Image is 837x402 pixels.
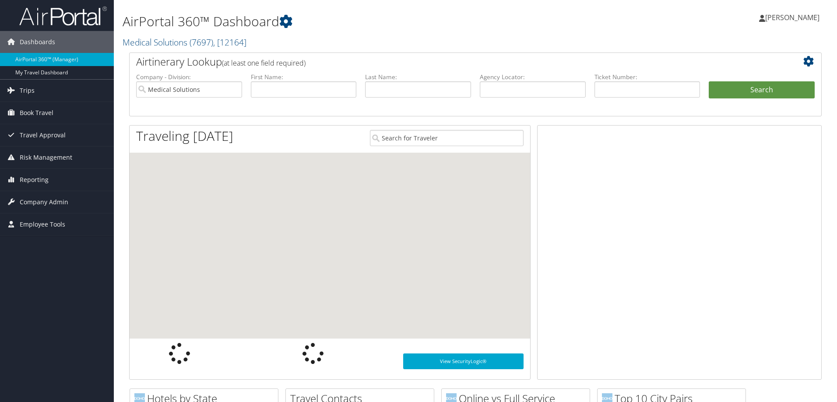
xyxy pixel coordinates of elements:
span: ( 7697 ) [190,36,213,48]
label: First Name: [251,73,357,81]
h1: AirPortal 360™ Dashboard [123,12,593,31]
span: Travel Approval [20,124,66,146]
label: Company - Division: [136,73,242,81]
h2: Airtinerary Lookup [136,54,757,69]
label: Last Name: [365,73,471,81]
span: Company Admin [20,191,68,213]
img: airportal-logo.png [19,6,107,26]
span: [PERSON_NAME] [765,13,819,22]
input: Search for Traveler [370,130,524,146]
button: Search [709,81,815,99]
span: Trips [20,80,35,101]
span: Risk Management [20,147,72,168]
a: Medical Solutions [123,36,246,48]
label: Agency Locator: [480,73,586,81]
span: Book Travel [20,102,53,124]
span: (at least one field required) [222,58,306,68]
h1: Traveling [DATE] [136,127,233,145]
span: Dashboards [20,31,55,53]
span: Reporting [20,169,49,191]
label: Ticket Number: [594,73,700,81]
span: , [ 12164 ] [213,36,246,48]
a: [PERSON_NAME] [759,4,828,31]
span: Employee Tools [20,213,65,235]
a: View SecurityLogic® [403,353,524,369]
